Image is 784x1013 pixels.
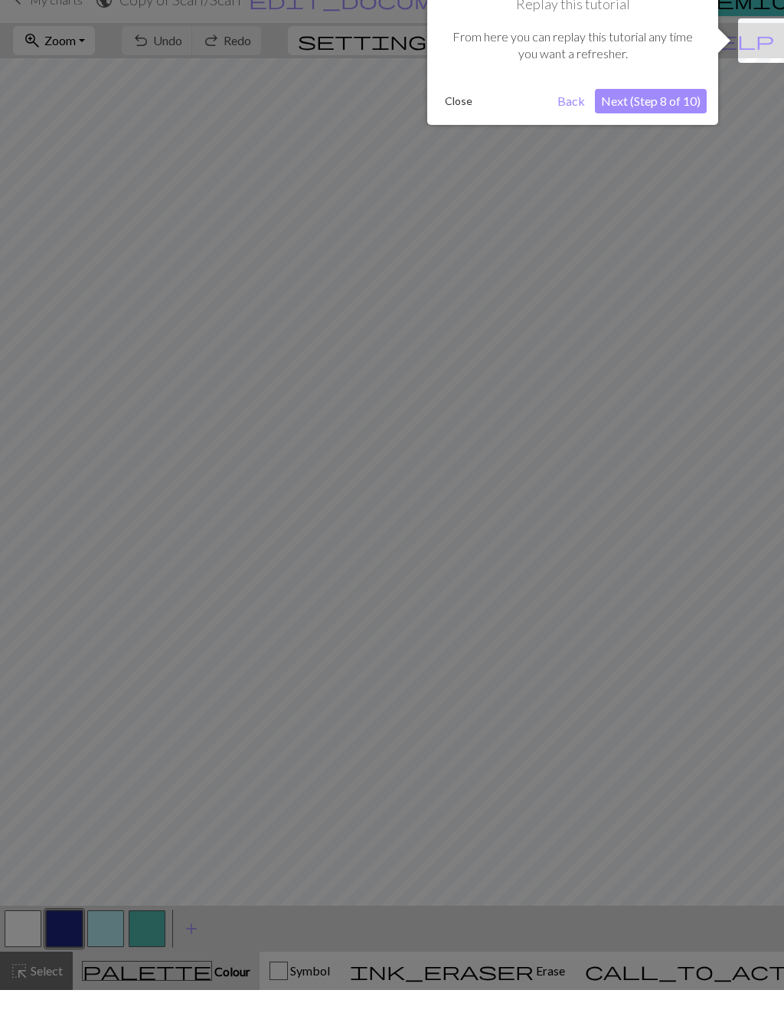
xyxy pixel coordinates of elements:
div: From here you can replay this tutorial any time you want a refresher. [439,36,707,101]
button: Close [439,113,479,136]
button: Next (Step 8 of 10) [595,112,707,136]
div: Replay this tutorial [427,8,718,148]
h1: Replay this tutorial [439,19,707,36]
button: Back [551,112,591,136]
